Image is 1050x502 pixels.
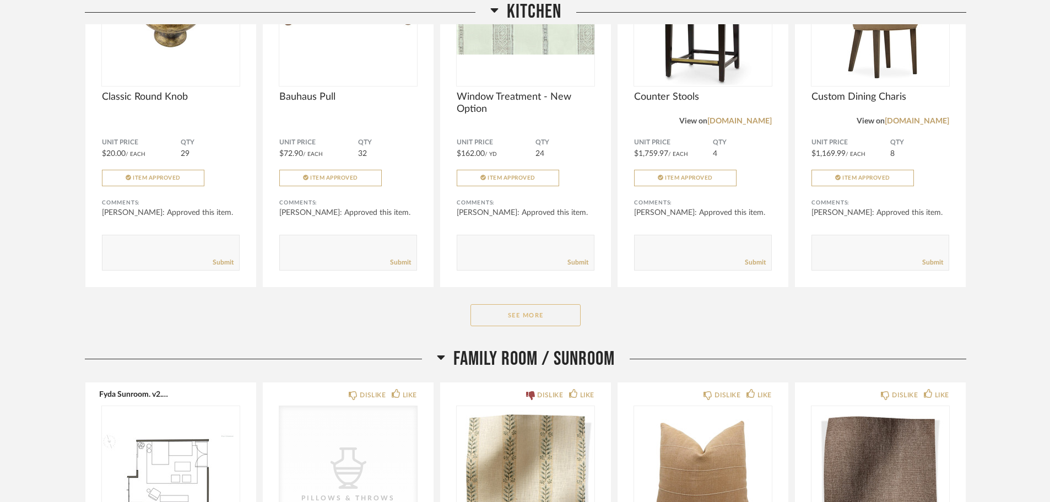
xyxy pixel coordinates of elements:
span: Custom Dining Charis [811,91,949,103]
span: $20.00 [102,150,126,158]
span: $1,759.97 [634,150,668,158]
span: QTY [535,138,594,147]
a: Submit [213,258,234,267]
span: QTY [358,138,417,147]
a: Submit [922,258,943,267]
span: 29 [181,150,190,158]
div: Comments: [634,197,772,208]
div: DISLIKE [360,390,386,401]
button: Item Approved [457,170,559,186]
span: Family Room / Sunroom [453,347,615,371]
span: $1,169.99 [811,150,846,158]
div: DISLIKE [892,390,918,401]
button: Fyda Sunroom. v2. .pdf [99,390,168,398]
div: [PERSON_NAME]: Approved this item. [811,207,949,218]
span: / Each [303,152,323,157]
span: / Each [846,152,865,157]
span: / Each [668,152,688,157]
div: [PERSON_NAME]: Approved this item. [457,207,594,218]
span: Counter Stools [634,91,772,103]
span: View on [857,117,885,125]
span: Unit Price [634,138,713,147]
span: Unit Price [279,138,358,147]
div: Comments: [102,197,240,208]
a: Submit [567,258,588,267]
button: Item Approved [634,170,737,186]
span: / YD [485,152,497,157]
span: $162.00 [457,150,485,158]
button: See More [470,304,581,326]
button: Item Approved [102,170,204,186]
div: DISLIKE [537,390,563,401]
div: [PERSON_NAME]: Approved this item. [102,207,240,218]
div: LIKE [935,390,949,401]
span: QTY [713,138,772,147]
span: Item Approved [310,175,358,181]
span: Bauhaus Pull [279,91,417,103]
span: Item Approved [842,175,890,181]
button: Item Approved [279,170,382,186]
span: Classic Round Knob [102,91,240,103]
a: Submit [745,258,766,267]
div: DISLIKE [715,390,740,401]
span: 4 [713,150,717,158]
span: 8 [890,150,895,158]
div: LIKE [580,390,594,401]
div: Comments: [811,197,949,208]
span: Item Approved [665,175,713,181]
span: 24 [535,150,544,158]
span: QTY [890,138,949,147]
div: LIKE [403,390,417,401]
div: Comments: [457,197,594,208]
span: Unit Price [102,138,181,147]
span: Window Treatment - New Option [457,91,594,115]
a: Submit [390,258,411,267]
a: [DOMAIN_NAME] [707,117,772,125]
span: / Each [126,152,145,157]
span: Unit Price [811,138,890,147]
span: $72.90 [279,150,303,158]
div: [PERSON_NAME]: Approved this item. [634,207,772,218]
span: Item Approved [488,175,535,181]
div: Comments: [279,197,417,208]
span: QTY [181,138,240,147]
span: 32 [358,150,367,158]
span: View on [679,117,707,125]
div: LIKE [757,390,772,401]
button: Item Approved [811,170,914,186]
div: [PERSON_NAME]: Approved this item. [279,207,417,218]
span: Unit Price [457,138,535,147]
a: [DOMAIN_NAME] [885,117,949,125]
span: Item Approved [133,175,181,181]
